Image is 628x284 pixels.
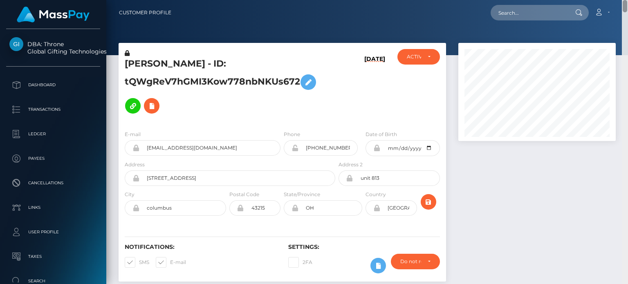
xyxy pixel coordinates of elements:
[397,49,440,65] button: ACTIVE
[288,244,440,250] h6: Settings:
[9,103,97,116] p: Transactions
[9,37,23,51] img: Global Gifting Technologies Inc
[156,257,186,268] label: E-mail
[9,201,97,214] p: Links
[9,250,97,263] p: Taxes
[407,54,421,60] div: ACTIVE
[400,258,421,265] div: Do not require
[9,128,97,140] p: Ledger
[6,40,100,55] span: DBA: Throne Global Gifting Technologies Inc
[6,148,100,169] a: Payees
[366,131,397,138] label: Date of Birth
[9,226,97,238] p: User Profile
[6,222,100,242] a: User Profile
[125,191,135,198] label: City
[6,197,100,218] a: Links
[125,131,141,138] label: E-mail
[229,191,259,198] label: Postal Code
[125,244,276,250] h6: Notifications:
[119,4,171,21] a: Customer Profile
[391,254,440,269] button: Do not require
[125,58,331,118] h5: [PERSON_NAME] - ID: tQWgReV7hGMI3Kow778nbNKUs672
[366,191,386,198] label: Country
[9,79,97,91] p: Dashboard
[125,257,149,268] label: SMS
[6,246,100,267] a: Taxes
[9,177,97,189] p: Cancellations
[17,7,90,22] img: MassPay Logo
[125,161,145,168] label: Address
[6,124,100,144] a: Ledger
[364,56,385,121] h6: [DATE]
[284,191,320,198] label: State/Province
[339,161,363,168] label: Address 2
[6,173,100,193] a: Cancellations
[288,257,312,268] label: 2FA
[6,75,100,95] a: Dashboard
[9,152,97,165] p: Payees
[491,5,567,20] input: Search...
[6,99,100,120] a: Transactions
[284,131,300,138] label: Phone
